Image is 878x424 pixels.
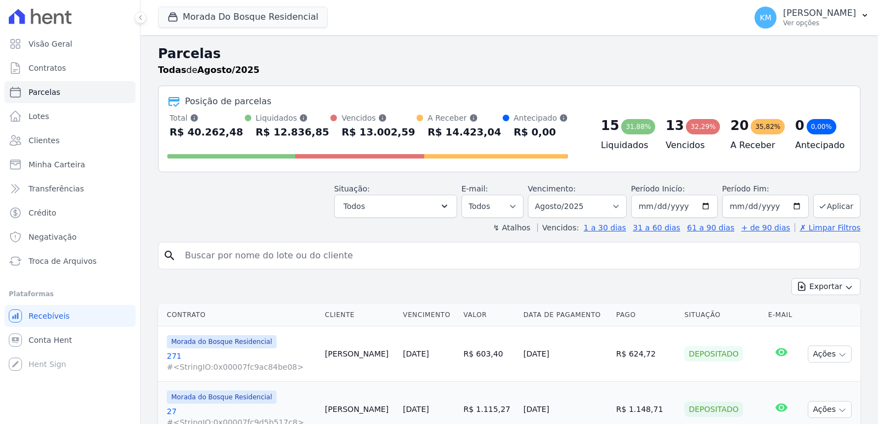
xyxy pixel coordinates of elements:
div: R$ 12.836,85 [256,123,329,141]
th: Contrato [158,304,320,326]
a: Parcelas [4,81,136,103]
button: KM [PERSON_NAME] Ver opções [746,2,878,33]
label: Agendado [361,249,398,257]
h2: Parcelas [158,44,860,64]
div: 31,88% [621,119,655,134]
div: Depositado [684,346,743,361]
a: Troca de Arquivos [4,250,136,272]
a: Visão Geral [4,33,136,55]
a: Minha Carteira [4,154,136,176]
a: Clientes [4,129,136,151]
span: Troca de Arquivos [29,256,97,267]
button: Todos [334,195,457,218]
a: ✗ Limpar Filtros [795,223,860,232]
label: Período Fim: [722,183,809,195]
button: Ações [808,346,852,363]
div: Total [170,112,243,123]
span: Morada do Bosque Residencial [167,391,277,404]
span: Transferências [29,183,84,194]
div: 13 [666,117,684,134]
button: Aplicar [813,194,860,218]
th: Data de Pagamento [519,304,612,326]
h4: Vencidos [666,139,713,152]
label: Processando [361,295,407,303]
span: Recebíveis [29,310,70,321]
div: Posição de parcelas [185,95,272,108]
div: Liquidados [256,112,329,123]
td: [DATE] [519,326,612,382]
span: Parcelas [29,87,60,98]
th: E-mail [764,304,800,326]
strong: Todas [158,65,187,75]
label: Vencimento: [528,184,576,193]
div: Plataformas [9,287,131,301]
strong: Agosto/2025 [198,65,260,75]
a: Recebíveis [4,305,136,327]
div: Vencidos [341,112,415,123]
td: R$ 624,72 [612,326,680,382]
span: Crédito [29,207,57,218]
label: Vencido [361,325,390,333]
a: 1 a 30 dias [584,223,626,232]
h4: A Receber [730,139,778,152]
button: Aplicar [418,336,448,352]
a: 31 a 60 dias [633,223,680,232]
a: 271#<StringIO:0x00007fc9ac84be08> [167,350,316,372]
a: Negativação [4,226,136,248]
span: Minha Carteira [29,159,85,170]
i: search [163,249,176,262]
span: Lotes [29,111,49,122]
th: Cliente [320,304,398,326]
p: de [158,64,260,77]
span: Todos [344,200,365,213]
div: 20 [730,117,748,134]
div: R$ 0,00 [514,123,568,141]
span: KM [759,14,771,21]
td: [PERSON_NAME] [320,326,398,382]
label: Situação: [334,184,370,193]
div: Depositado [684,402,743,417]
div: 15 [601,117,619,134]
div: R$ 40.262,48 [170,123,243,141]
div: Antecipado [514,112,568,123]
span: Conta Hent [29,335,72,346]
div: 0,00% [807,119,836,134]
p: [PERSON_NAME] [783,8,856,19]
td: R$ 603,40 [459,326,519,382]
label: Período Inicío: [631,184,685,193]
input: Buscar por nome do lote ou do cliente [178,245,856,267]
h4: Antecipado [795,139,842,152]
a: Conta Hent [4,329,136,351]
button: Ações [808,401,852,418]
label: Pago [361,280,379,288]
span: Clientes [29,135,59,146]
button: Exportar [791,278,860,295]
div: 32,29% [686,119,720,134]
th: Valor [459,304,519,326]
label: Vencidos: [537,223,579,232]
span: #<StringIO:0x00007fc9ac84be08> [167,361,316,372]
label: ↯ Atalhos [493,223,530,232]
span: Visão Geral [29,38,72,49]
label: Selecionar todos [361,229,422,238]
h4: Liquidados [601,139,648,152]
th: Situação [680,304,763,326]
label: E-mail: [461,184,488,193]
th: Pago [612,304,680,326]
a: Crédito [4,202,136,224]
div: R$ 14.423,04 [427,123,501,141]
a: [DATE] [403,405,429,414]
a: Contratos [4,57,136,79]
div: R$ 13.002,59 [341,123,415,141]
a: + de 90 dias [741,223,790,232]
label: Cancelado [361,310,399,318]
a: 61 a 90 dias [687,223,734,232]
span: Contratos [29,63,66,74]
div: A Receber [427,112,501,123]
button: Morada Do Bosque Residencial [158,7,328,27]
div: 35,82% [751,119,785,134]
p: Ver opções [783,19,856,27]
label: Em Aberto [361,264,399,273]
div: 0 [795,117,804,134]
a: Lotes [4,105,136,127]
